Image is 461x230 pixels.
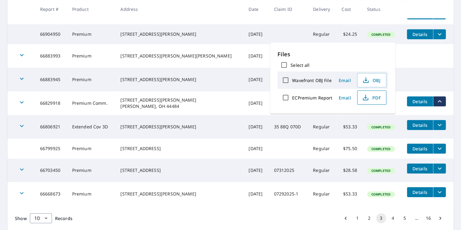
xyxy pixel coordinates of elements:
[15,215,27,221] span: Show
[411,146,429,152] span: Details
[388,213,398,223] button: Go to page 4
[269,68,308,91] td: [DATE]
[435,213,445,223] button: Go to next page
[35,44,67,68] td: 66883993
[269,159,308,182] td: 07312025
[407,96,433,106] button: detailsBtn-66829918
[244,91,269,115] td: [DATE]
[337,139,362,159] td: $75.50
[35,182,67,206] td: 66668673
[244,24,269,44] td: [DATE]
[244,139,269,159] td: [DATE]
[407,29,433,39] button: detailsBtn-66904950
[433,120,446,130] button: filesDropdownBtn-66806921
[308,182,337,206] td: Regular
[120,124,239,130] div: [STREET_ADDRESS][PERSON_NAME]
[35,68,67,91] td: 66883945
[433,163,446,173] button: filesDropdownBtn-66703450
[35,159,67,182] td: 66703450
[364,213,374,223] button: Go to page 2
[357,90,386,105] button: PDF
[120,167,239,173] div: [STREET_ADDRESS]
[368,168,394,173] span: Completed
[335,93,355,103] button: Email
[292,95,332,101] label: ECPremium Report
[244,68,269,91] td: [DATE]
[120,145,239,152] div: [STREET_ADDRESS]
[340,213,446,223] nav: pagination navigation
[361,94,381,101] span: PDF
[411,99,429,104] span: Details
[335,76,355,85] button: Email
[368,32,394,37] span: Completed
[244,44,269,68] td: [DATE]
[376,213,386,223] button: page 3
[412,215,421,221] div: …
[120,31,239,37] div: [STREET_ADDRESS][PERSON_NAME]
[407,163,433,173] button: detailsBtn-66703450
[368,192,394,196] span: Completed
[35,139,67,159] td: 66799925
[269,44,308,68] td: [DATE]
[35,91,67,115] td: 66829918
[120,191,239,197] div: [STREET_ADDRESS][PERSON_NAME]
[433,187,446,197] button: filesDropdownBtn-66668673
[400,213,410,223] button: Go to page 5
[308,24,337,44] td: Regular
[244,182,269,206] td: [DATE]
[30,209,52,227] div: 10
[341,213,351,223] button: Go to previous page
[433,144,446,154] button: filesDropdownBtn-66799925
[120,76,239,83] div: [STREET_ADDRESS][PERSON_NAME]
[411,122,429,128] span: Details
[337,115,362,139] td: $53.33
[35,115,67,139] td: 66806921
[67,24,116,44] td: Premium
[407,144,433,154] button: detailsBtn-66799925
[407,187,433,197] button: detailsBtn-66668673
[433,29,446,39] button: filesDropdownBtn-66904950
[433,96,446,106] button: filesDropdownBtn-66829918
[269,91,308,115] td: 08012025
[120,53,239,59] div: [STREET_ADDRESS][PERSON_NAME][PERSON_NAME]
[361,76,381,84] span: OBJ
[67,139,116,159] td: Premium
[337,24,362,44] td: $24.25
[277,50,388,58] p: Files
[337,182,362,206] td: $53.33
[120,97,239,109] div: [STREET_ADDRESS][PERSON_NAME] [PERSON_NAME], OH 44484
[411,31,429,37] span: Details
[269,115,308,139] td: 35 88Q 070D
[308,159,337,182] td: Regular
[308,115,337,139] td: Regular
[292,77,331,83] label: Wavefront OBJ File
[67,91,116,115] td: Premium Comm.
[423,213,433,223] button: Go to page 16
[411,189,429,195] span: Details
[407,120,433,130] button: detailsBtn-66806921
[244,159,269,182] td: [DATE]
[244,115,269,139] td: [DATE]
[55,215,72,221] span: Records
[67,44,116,68] td: Premium
[30,213,52,223] div: Show 10 records
[337,77,352,83] span: Email
[269,182,308,206] td: 07292025-1
[411,166,429,172] span: Details
[67,159,116,182] td: Premium
[291,62,310,68] label: Select all
[357,73,386,87] button: OBJ
[35,24,67,44] td: 66904950
[368,147,394,151] span: Completed
[67,115,116,139] td: Extended Cov 3D
[352,213,362,223] button: Go to page 1
[337,95,352,101] span: Email
[368,125,394,129] span: Completed
[67,182,116,206] td: Premium
[308,139,337,159] td: Regular
[337,159,362,182] td: $28.58
[67,68,116,91] td: Premium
